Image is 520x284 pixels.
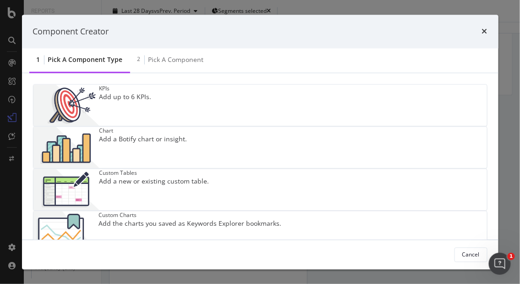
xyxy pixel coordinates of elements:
div: times [482,26,487,38]
div: Cancel [462,251,480,258]
div: Add a Botify chart or insight. [99,135,187,144]
img: __UUOcd1.png [33,85,99,126]
div: Pick a Component type [48,56,123,65]
button: Cancel [454,247,487,262]
div: Custom Tables [99,169,209,177]
img: CzM_nd8v.png [33,169,99,211]
div: Add the charts you saved as Keywords Explorer bookmarks. [99,219,281,228]
div: Chart [99,127,187,135]
div: KPIs [99,85,152,93]
div: Add up to 6 KPIs. [99,93,152,102]
iframe: Intercom live chat [489,253,511,275]
span: 1 [508,253,515,260]
img: Chdk0Fza.png [33,212,99,253]
div: Pick a Component [148,56,204,65]
div: Add a new or existing custom table. [99,177,209,186]
div: Component Creator [33,26,109,38]
div: 2 [137,56,141,63]
div: modal [22,15,498,269]
img: BHjNRGjj.png [33,127,99,168]
div: 1 [37,56,40,65]
div: Custom Charts [99,212,281,219]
